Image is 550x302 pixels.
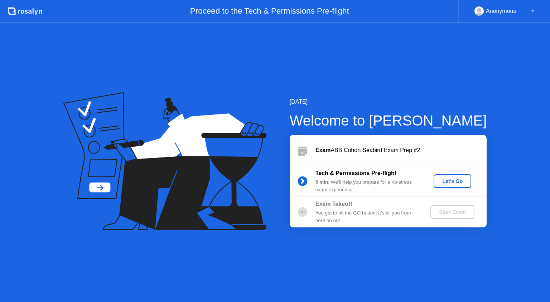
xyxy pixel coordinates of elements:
[531,6,535,16] div: ▼
[290,110,487,131] div: Welcome to [PERSON_NAME]
[315,201,352,207] b: Exam Takeoff
[315,146,487,155] div: ABB Cohort Seabird Exam Prep #2
[433,209,472,215] div: Start Exam
[315,179,328,185] b: 5 min
[434,174,471,188] button: Let's Go
[436,178,468,184] div: Let's Go
[315,209,419,224] div: You get to hit the GO button! It’s all you from here on out
[486,6,516,16] div: Anonymous
[315,147,331,153] b: Exam
[315,170,396,176] b: Tech & Permissions Pre-flight
[430,205,474,219] button: Start Exam
[315,179,419,193] div: : We’ll help you prepare for a no-stress exam experience
[290,98,487,106] div: [DATE]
